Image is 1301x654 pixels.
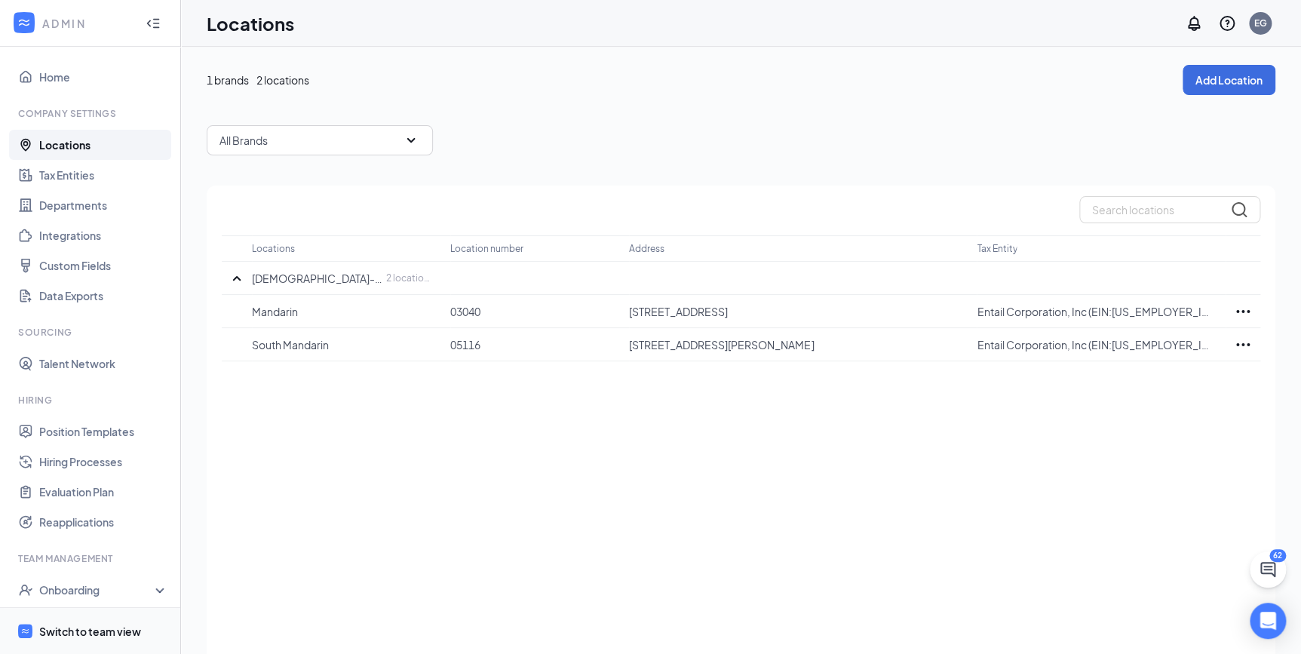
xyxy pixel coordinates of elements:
a: Reapplications [39,507,168,537]
p: 2 location(s) [386,272,435,284]
a: Hiring Processes [39,447,168,477]
h1: Locations [207,11,294,36]
svg: Collapse [146,16,161,31]
p: Entail Corporation, Inc (EIN:[US_EMPLOYER_IDENTIFICATION_NUMBER]) [977,304,1210,319]
p: Location number [450,242,523,255]
svg: ChatActive [1259,560,1277,579]
p: Mandarin [252,304,436,319]
svg: Ellipses [1234,302,1252,321]
svg: Notifications [1185,14,1203,32]
svg: WorkstreamLogo [17,15,32,30]
div: Team Management [18,552,165,565]
div: EG [1254,17,1267,29]
svg: UserCheck [18,582,33,597]
div: Onboarding [39,582,155,597]
a: Home [39,62,168,92]
p: Locations [252,242,295,255]
svg: QuestionInfo [1218,14,1236,32]
p: 05116 [450,337,614,352]
a: Custom Fields [39,250,168,281]
div: Switch to team view [39,624,141,639]
input: Search locations [1079,196,1260,223]
p: [STREET_ADDRESS] [629,304,962,319]
div: ADMIN [42,16,132,31]
a: Locations [39,130,168,160]
div: Hiring [18,394,165,407]
div: Sourcing [18,326,165,339]
div: 62 [1269,549,1286,562]
svg: SmallChevronUp [228,269,246,287]
a: Departments [39,190,168,220]
a: Talent Network [39,348,168,379]
a: Position Templates [39,416,168,447]
button: ChatActive [1250,551,1286,588]
p: Entail Corporation, Inc (EIN:[US_EMPLOYER_IDENTIFICATION_NUMBER]) [977,337,1210,352]
p: [DEMOGRAPHIC_DATA]-fil-A [252,271,383,286]
svg: SmallChevronDown [402,131,420,149]
a: Data Exports [39,281,168,311]
a: Tax Entities [39,160,168,190]
svg: Ellipses [1234,336,1252,354]
svg: WorkstreamLogo [20,626,30,636]
p: Address [629,242,664,255]
p: South Mandarin [252,337,436,352]
a: Evaluation Plan [39,477,168,507]
p: Tax Entity [977,242,1017,255]
div: Open Intercom Messenger [1250,603,1286,639]
p: [STREET_ADDRESS][PERSON_NAME] [629,337,962,352]
div: Company Settings [18,107,165,120]
span: 1 brands [207,72,249,88]
p: All Brands [219,133,268,148]
svg: MagnifyingGlass [1230,201,1248,219]
p: 03040 [450,304,614,319]
button: Add Location [1183,65,1275,95]
span: 2 locations [256,72,309,88]
a: Integrations [39,220,168,250]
